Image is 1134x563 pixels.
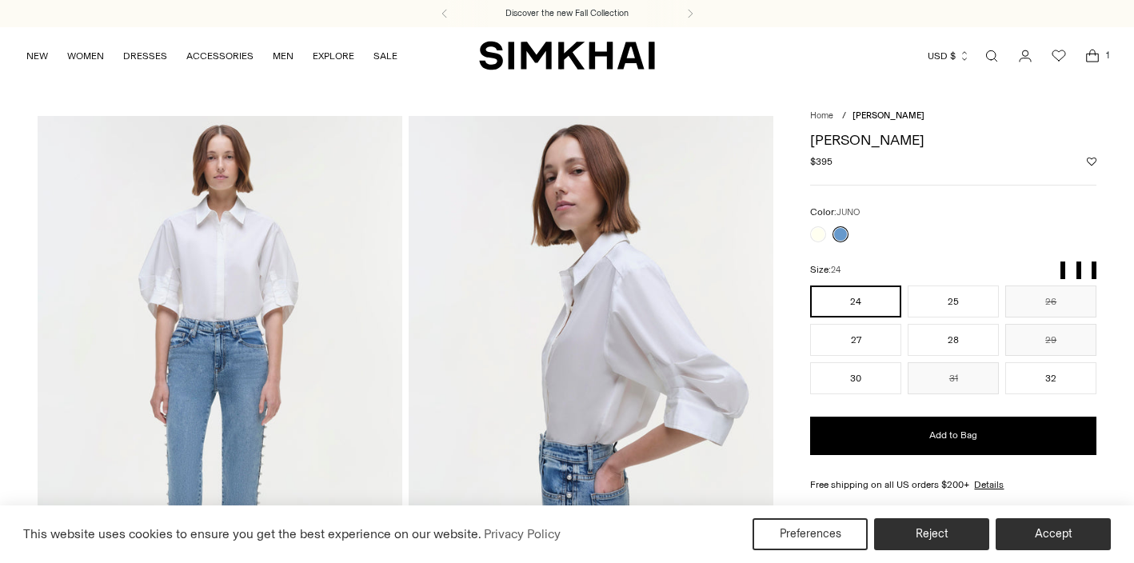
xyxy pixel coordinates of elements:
[908,285,999,317] button: 25
[479,40,655,71] a: SIMKHAI
[928,38,970,74] button: USD $
[810,285,901,317] button: 24
[852,110,924,121] span: [PERSON_NAME]
[974,477,1004,492] a: Details
[1087,157,1096,166] button: Add to Wishlist
[810,262,841,278] label: Size:
[1005,285,1096,317] button: 26
[831,265,841,275] span: 24
[1100,48,1115,62] span: 1
[123,38,167,74] a: DRESSES
[753,518,868,550] button: Preferences
[67,38,104,74] a: WOMEN
[810,417,1096,455] button: Add to Bag
[1005,324,1096,356] button: 29
[26,38,48,74] a: NEW
[1009,40,1041,72] a: Go to the account page
[908,324,999,356] button: 28
[373,38,397,74] a: SALE
[505,7,629,20] a: Discover the new Fall Collection
[929,429,977,442] span: Add to Bag
[23,526,481,541] span: This website uses cookies to ensure you get the best experience on our website.
[810,110,833,121] a: Home
[273,38,293,74] a: MEN
[976,40,1008,72] a: Open search modal
[810,133,1096,147] h1: [PERSON_NAME]
[186,38,254,74] a: ACCESSORIES
[481,522,563,546] a: Privacy Policy (opens in a new tab)
[1043,40,1075,72] a: Wishlist
[810,477,1096,492] div: Free shipping on all US orders $200+
[1005,362,1096,394] button: 32
[810,154,833,169] span: $395
[810,205,860,220] label: Color:
[810,324,901,356] button: 27
[810,362,901,394] button: 30
[313,38,354,74] a: EXPLORE
[842,110,846,123] div: /
[837,207,860,218] span: JUNO
[874,518,989,550] button: Reject
[908,362,999,394] button: 31
[1076,40,1108,72] a: Open cart modal
[810,110,1096,123] nav: breadcrumbs
[996,518,1111,550] button: Accept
